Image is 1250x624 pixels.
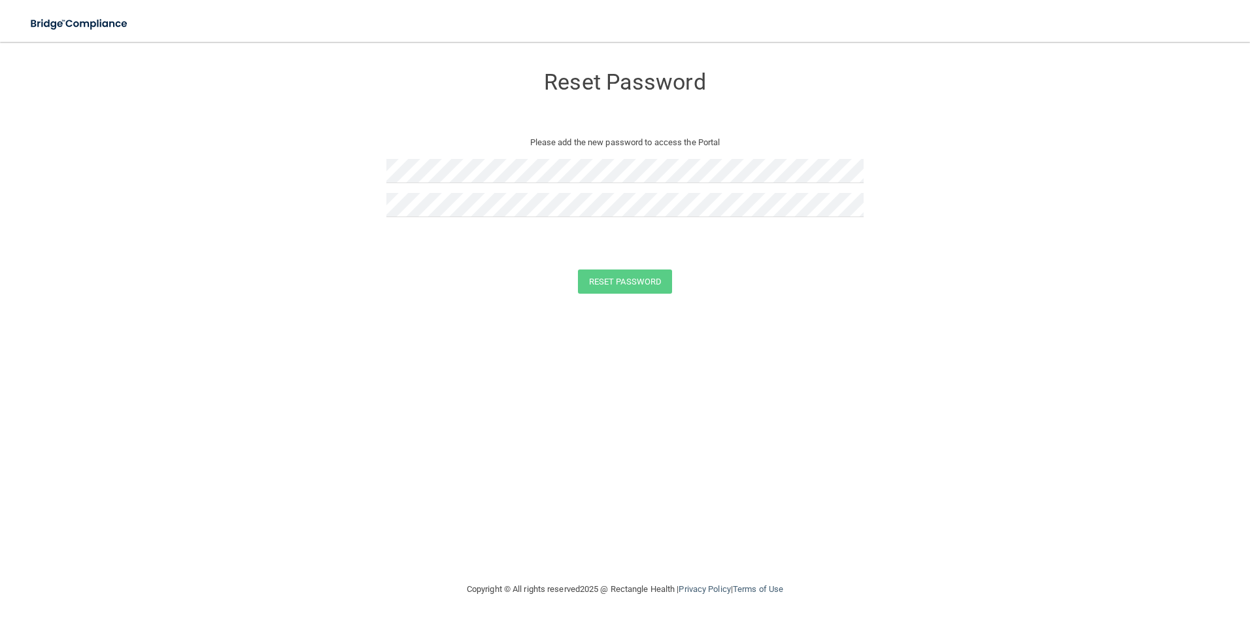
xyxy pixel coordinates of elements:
[20,10,140,37] img: bridge_compliance_login_screen.278c3ca4.svg
[578,269,672,294] button: Reset Password
[396,135,854,150] p: Please add the new password to access the Portal
[386,568,864,610] div: Copyright © All rights reserved 2025 @ Rectangle Health | |
[733,584,783,594] a: Terms of Use
[679,584,730,594] a: Privacy Policy
[386,70,864,94] h3: Reset Password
